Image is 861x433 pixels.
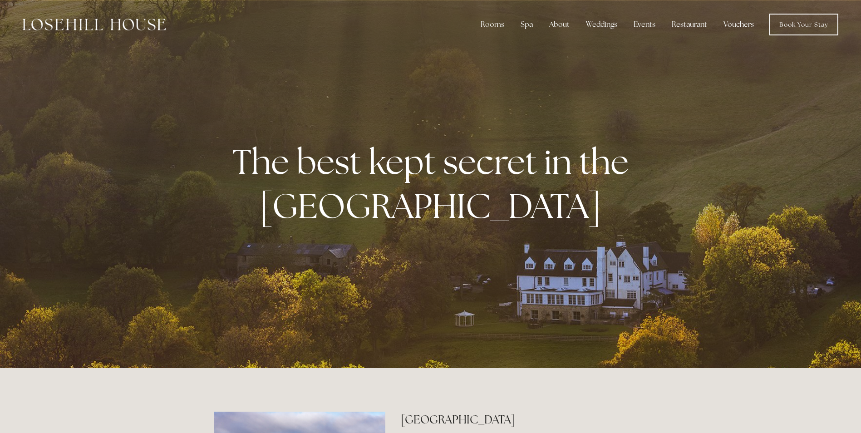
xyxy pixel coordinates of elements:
[23,19,166,30] img: Losehill House
[579,15,625,34] div: Weddings
[401,412,647,428] h2: [GEOGRAPHIC_DATA]
[232,139,636,228] strong: The best kept secret in the [GEOGRAPHIC_DATA]
[664,15,714,34] div: Restaurant
[473,15,512,34] div: Rooms
[513,15,540,34] div: Spa
[626,15,663,34] div: Events
[542,15,577,34] div: About
[716,15,761,34] a: Vouchers
[769,14,838,35] a: Book Your Stay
